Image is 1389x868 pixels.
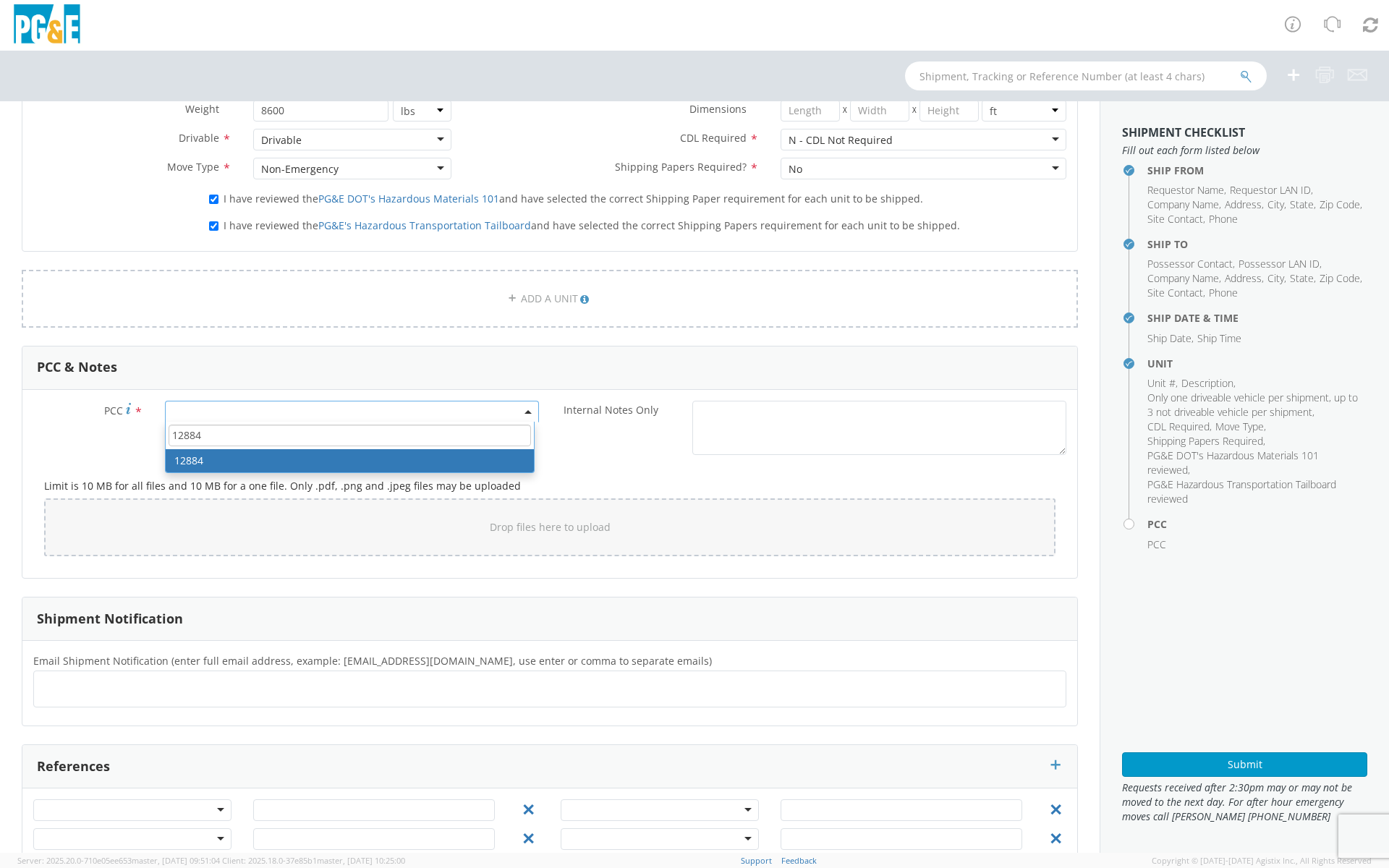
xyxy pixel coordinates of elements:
[33,654,712,668] span: Email Shipment Notification (enter full email address, example: jdoe01@agistix.com, use enter or ...
[167,160,219,174] span: Move Type
[224,192,923,205] span: I have reviewed the and have selected the correct Shipping Paper requirement for each unit to be ...
[1320,197,1360,211] span: Zip Code
[1147,391,1358,419] span: Only one driveable vehicle per shipment, up to 3 not driveable vehicle per shipment
[564,403,658,417] span: Internal Notes Only
[1147,183,1224,197] span: Requestor Name
[1181,376,1233,390] span: Description
[1320,197,1362,212] li: ,
[1122,124,1245,140] strong: Shipment Checklist
[1239,257,1320,271] span: Possessor LAN ID
[1147,391,1364,420] li: ,
[179,131,219,145] span: Drivable
[224,218,960,232] span: I have reviewed the and have selected the correct Shipping Papers requirement for each unit to be...
[1147,239,1367,250] h4: Ship To
[261,162,339,176] div: Non-Emergency
[22,270,1078,328] a: ADD A UNIT
[850,100,909,122] input: Width
[781,100,840,122] input: Length
[1147,197,1219,211] span: Company Name
[1225,271,1264,286] li: ,
[1209,212,1238,226] span: Phone
[1122,752,1367,777] button: Submit
[44,480,1055,491] h5: Limit is 10 MB for all files and 10 MB for a one file. Only .pdf, .png and .jpeg files may be upl...
[1122,780,1367,824] span: Requests received after 2:30pm may or may not be moved to the next day. For after hour emergency ...
[1147,420,1210,433] span: CDL Required
[209,195,218,204] input: I have reviewed thePG&E DOT's Hazardous Materials 101and have selected the correct Shipping Paper...
[1225,271,1262,285] span: Address
[11,4,83,47] img: pge-logo-06675f144f4cfa6a6814.png
[1152,855,1372,867] span: Copyright © [DATE]-[DATE] Agistix Inc., All Rights Reserved
[318,192,499,205] a: PG&E DOT's Hazardous Materials 101
[1230,183,1313,197] li: ,
[1147,183,1226,197] li: ,
[185,102,219,116] span: Weight
[1147,434,1265,448] li: ,
[1267,271,1286,286] li: ,
[1267,271,1284,285] span: City
[781,855,817,866] a: Feedback
[1147,286,1205,300] li: ,
[1147,376,1178,391] li: ,
[1147,165,1367,176] h4: Ship From
[222,855,405,866] span: Client: 2025.18.0-37e85b1
[1147,434,1263,448] span: Shipping Papers Required
[680,131,747,145] span: CDL Required
[318,218,531,232] a: PG&E's Hazardous Transportation Tailboard
[1230,183,1311,197] span: Requestor LAN ID
[37,759,110,774] h3: References
[1147,212,1203,226] span: Site Contact
[1290,197,1314,211] span: State
[1267,197,1284,211] span: City
[1225,197,1262,211] span: Address
[1122,143,1367,158] span: Fill out each form listed below
[1215,420,1266,434] li: ,
[1147,286,1203,299] span: Site Contact
[132,855,220,866] span: master, [DATE] 09:51:04
[1147,537,1166,551] span: PCC
[1147,312,1367,323] h4: Ship Date & Time
[37,612,183,626] h3: Shipment Notification
[1215,420,1264,433] span: Move Type
[615,160,747,174] span: Shipping Papers Required?
[1320,271,1360,285] span: Zip Code
[1225,197,1264,212] li: ,
[789,133,893,148] div: N - CDL Not Required
[741,855,772,866] a: Support
[1147,420,1212,434] li: ,
[1320,271,1362,286] li: ,
[104,404,123,417] span: PCC
[909,100,919,122] span: X
[1209,286,1238,299] span: Phone
[1147,257,1233,271] span: Possessor Contact
[1147,519,1367,529] h4: PCC
[1147,257,1235,271] li: ,
[1147,331,1192,345] span: Ship Date
[1147,197,1221,212] li: ,
[905,61,1267,90] input: Shipment, Tracking or Reference Number (at least 4 chars)
[490,520,611,534] span: Drop files here to upload
[1147,376,1176,390] span: Unit #
[1290,271,1314,285] span: State
[689,102,747,116] span: Dimensions
[1147,448,1319,477] span: PG&E DOT's Hazardous Materials 101 reviewed
[789,162,802,176] div: No
[317,855,405,866] span: master, [DATE] 10:25:00
[840,100,850,122] span: X
[17,855,220,866] span: Server: 2025.20.0-710e05ee653
[1147,448,1364,477] li: ,
[1181,376,1236,391] li: ,
[1197,331,1241,345] span: Ship Time
[1147,331,1194,346] li: ,
[1147,271,1219,285] span: Company Name
[1267,197,1286,212] li: ,
[37,360,117,375] h3: PCC & Notes
[1147,477,1336,506] span: PG&E Hazardous Transportation Tailboard reviewed
[261,133,302,148] div: Drivable
[1239,257,1322,271] li: ,
[1147,358,1367,369] h4: Unit
[209,221,218,231] input: I have reviewed thePG&E's Hazardous Transportation Tailboardand have selected the correct Shippin...
[1290,197,1316,212] li: ,
[1290,271,1316,286] li: ,
[1147,271,1221,286] li: ,
[166,449,534,472] li: 12884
